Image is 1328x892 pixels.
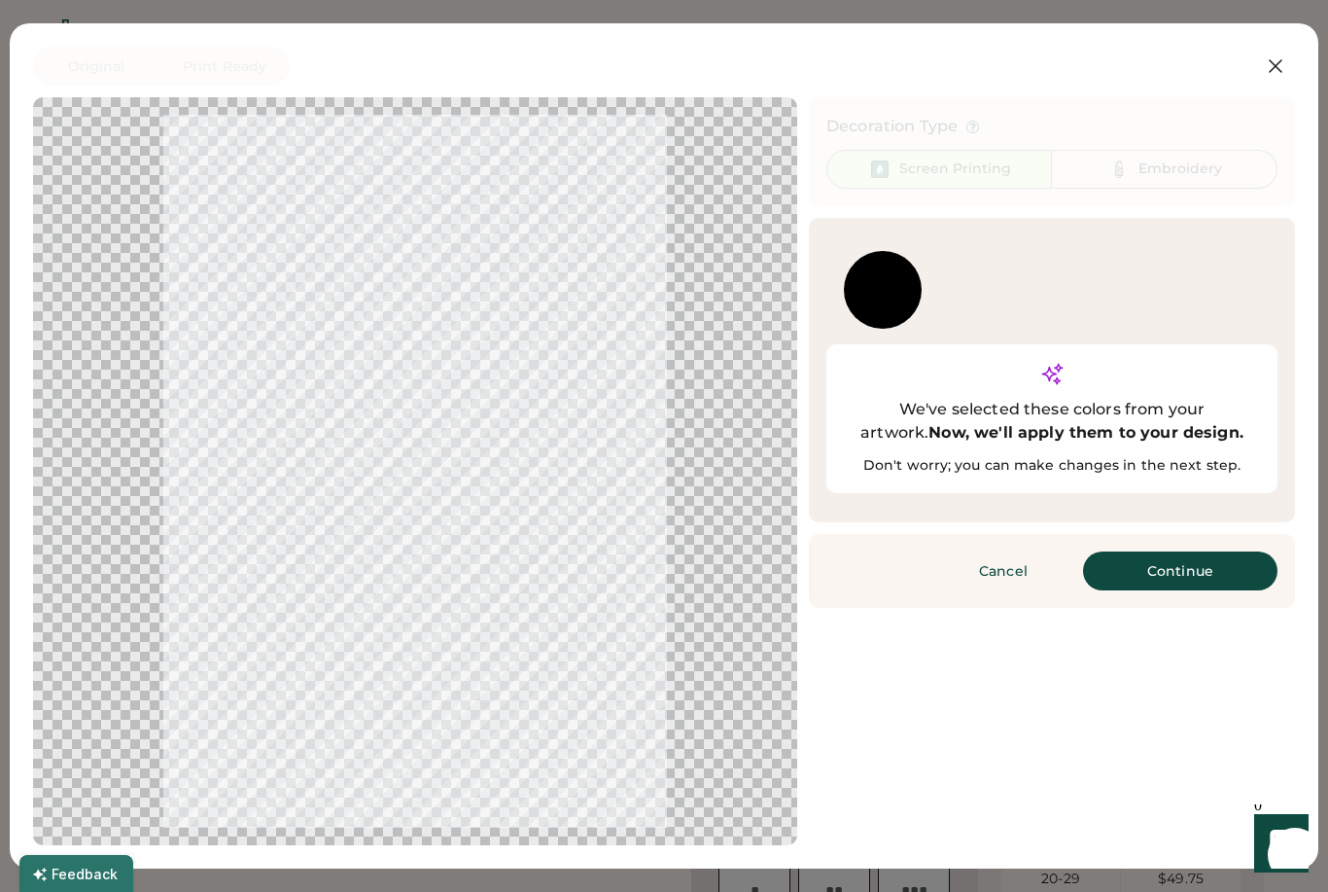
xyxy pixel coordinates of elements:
button: Continue [1083,552,1277,590]
strong: Now, we'll apply them to your design. [928,423,1243,442]
button: Print Ready [159,47,290,86]
div: Screen Printing [899,160,1011,179]
button: Cancel [935,552,1071,590]
div: We've selected these colors from your artwork. [844,398,1260,445]
button: Original [33,47,159,86]
div: Don't worry; you can make changes in the next step. [844,456,1260,476]
iframe: Front Chat [1236,804,1319,888]
div: Decoration Type [826,115,958,138]
img: Ink%20-%20Selected.svg [868,158,891,181]
div: Embroidery [1138,160,1222,179]
img: Thread%20-%20Unselected.svg [1107,158,1131,181]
